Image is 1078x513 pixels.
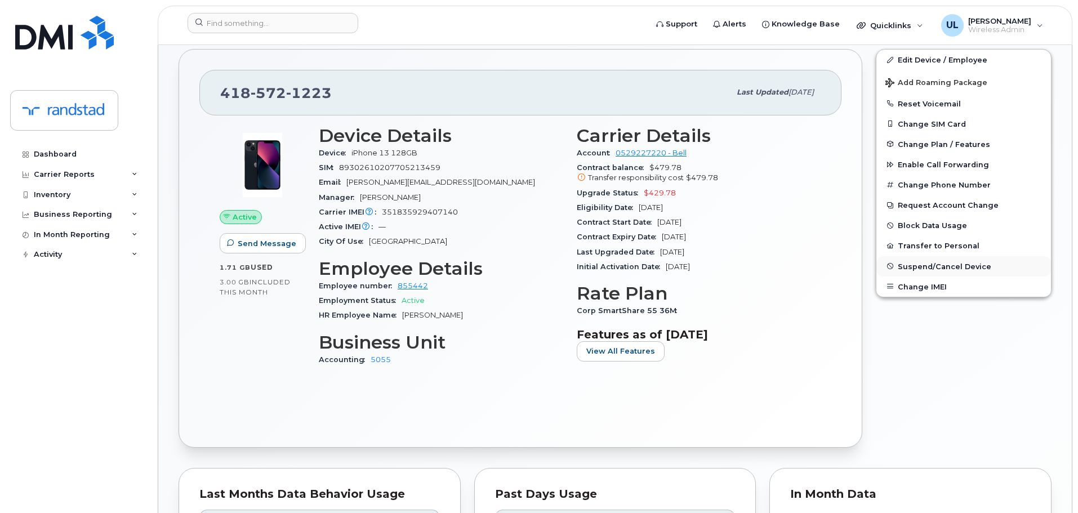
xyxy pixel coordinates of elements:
span: Enable Call Forwarding [898,160,989,169]
span: [DATE] [789,88,814,96]
span: Suspend/Cancel Device [898,262,991,270]
button: Change Plan / Features [876,134,1051,154]
span: UL [946,19,959,32]
span: Carrier IMEI [319,208,382,216]
button: View All Features [577,341,665,362]
span: Quicklinks [870,21,911,30]
span: Email [319,178,346,186]
div: In Month Data [790,489,1031,500]
h3: Carrier Details [577,126,821,146]
span: [DATE] [662,233,686,241]
span: Alerts [723,19,746,30]
span: [GEOGRAPHIC_DATA] [369,237,447,246]
a: 5055 [371,355,391,364]
span: [PERSON_NAME][EMAIL_ADDRESS][DOMAIN_NAME] [346,178,535,186]
span: Wireless Admin [968,25,1031,34]
h3: Rate Plan [577,283,821,304]
span: Eligibility Date [577,203,639,212]
span: Corp SmartShare 55 36M [577,306,683,315]
span: Last Upgraded Date [577,248,660,256]
span: [PERSON_NAME] [360,193,421,202]
span: $429.78 [644,189,676,197]
span: Active [233,212,257,222]
div: Quicklinks [849,14,931,37]
span: $479.78 [577,163,821,184]
span: iPhone 13 128GB [351,149,417,157]
h3: Device Details [319,126,563,146]
span: 351835929407140 [382,208,458,216]
button: Request Account Change [876,195,1051,215]
span: Active IMEI [319,222,378,231]
span: [DATE] [660,248,684,256]
span: Accounting [319,355,371,364]
span: Knowledge Base [772,19,840,30]
button: Change IMEI [876,276,1051,297]
div: Last Months Data Behavior Usage [199,489,440,500]
a: Support [648,13,705,35]
a: Knowledge Base [754,13,848,35]
span: Support [666,19,697,30]
span: Employee number [319,282,398,290]
a: 855442 [398,282,428,290]
img: image20231002-3703462-1ig824h.jpeg [229,131,296,199]
div: Uraib Lakhani [933,14,1051,37]
button: Transfer to Personal [876,235,1051,256]
span: SIM [319,163,339,172]
a: Alerts [705,13,754,35]
input: Find something... [188,13,358,33]
span: [DATE] [639,203,663,212]
span: Contract Expiry Date [577,233,662,241]
span: Contract balance [577,163,649,172]
button: Reset Voicemail [876,93,1051,114]
a: Edit Device / Employee [876,50,1051,70]
span: 418 [220,84,332,101]
button: Suspend/Cancel Device [876,256,1051,276]
span: Transfer responsibility cost [588,173,684,182]
span: [PERSON_NAME] [402,311,463,319]
span: 1223 [286,84,332,101]
span: HR Employee Name [319,311,402,319]
span: Upgrade Status [577,189,644,197]
span: used [251,263,273,271]
span: Initial Activation Date [577,262,666,271]
h3: Business Unit [319,332,563,353]
button: Change SIM Card [876,114,1051,134]
span: [PERSON_NAME] [968,16,1031,25]
span: Last updated [737,88,789,96]
span: Contract Start Date [577,218,657,226]
span: City Of Use [319,237,369,246]
div: Past Days Usage [495,489,736,500]
span: 89302610207705213459 [339,163,440,172]
span: [DATE] [657,218,681,226]
button: Enable Call Forwarding [876,154,1051,175]
span: Account [577,149,616,157]
button: Change Phone Number [876,175,1051,195]
span: 3.00 GB [220,278,250,286]
button: Add Roaming Package [876,70,1051,93]
span: 572 [251,84,286,101]
span: Employment Status [319,296,402,305]
a: 0529227220 - Bell [616,149,687,157]
span: 1.71 GB [220,264,251,271]
span: Active [402,296,425,305]
span: Change Plan / Features [898,140,990,148]
span: View All Features [586,346,655,356]
span: Manager [319,193,360,202]
button: Block Data Usage [876,215,1051,235]
span: Add Roaming Package [885,78,987,89]
span: Send Message [238,238,296,249]
h3: Features as of [DATE] [577,328,821,341]
span: included this month [220,278,291,296]
span: $479.78 [686,173,718,182]
h3: Employee Details [319,258,563,279]
button: Send Message [220,233,306,253]
span: [DATE] [666,262,690,271]
span: — [378,222,386,231]
span: Device [319,149,351,157]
